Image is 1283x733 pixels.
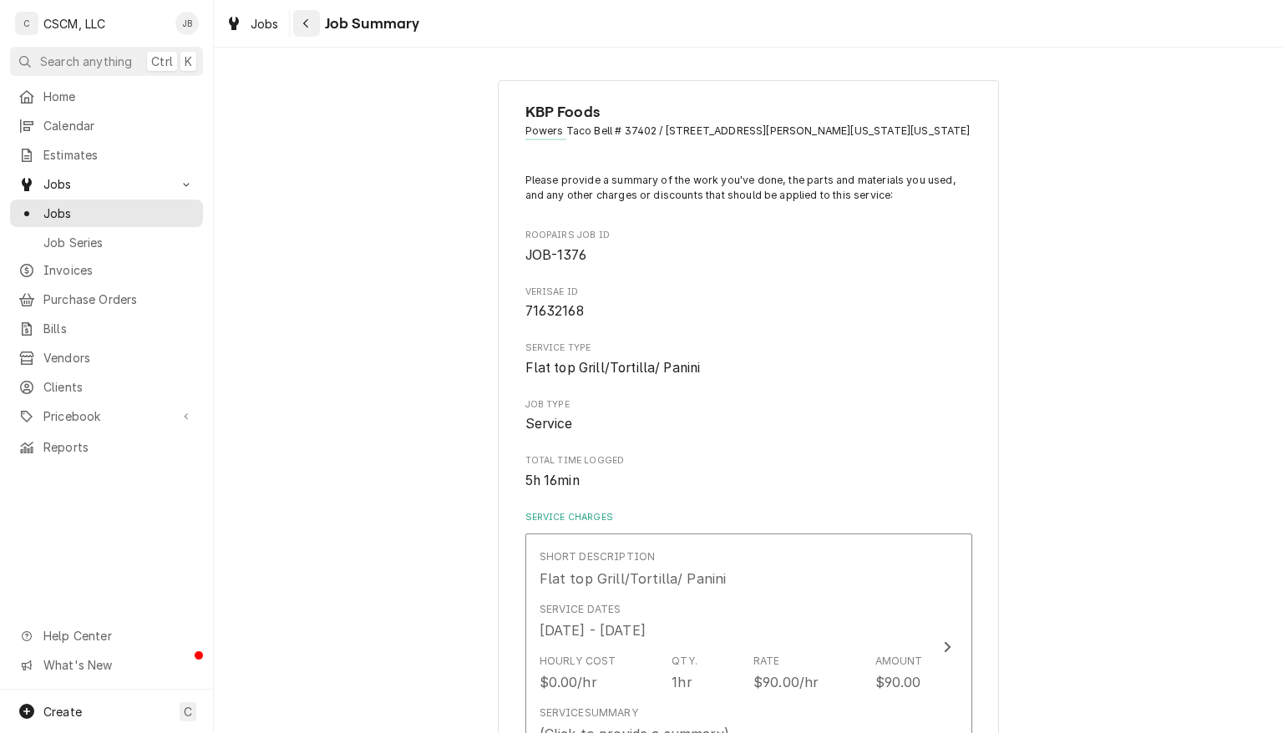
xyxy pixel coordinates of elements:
[10,141,203,169] a: Estimates
[10,47,203,76] button: Search anythingCtrlK
[43,705,82,719] span: Create
[525,398,972,434] div: Job Type
[10,112,203,139] a: Calendar
[525,360,701,376] span: Flat top Grill/Tortilla/ Panini
[540,705,638,720] div: Service Summary
[525,511,972,524] label: Service Charges
[10,344,203,372] a: Vendors
[175,12,199,35] div: JB
[184,703,192,720] span: C
[43,146,195,164] span: Estimates
[525,473,580,488] span: 5h 16min
[10,286,203,313] a: Purchase Orders
[43,320,195,337] span: Bills
[875,654,923,669] div: Amount
[525,358,972,378] span: Service Type
[540,620,646,640] div: [DATE] - [DATE]
[10,433,203,461] a: Reports
[525,101,972,152] div: Client Information
[43,349,195,366] span: Vendors
[753,654,780,669] div: Rate
[43,117,195,134] span: Calendar
[10,256,203,284] a: Invoices
[525,101,972,124] span: Name
[875,672,921,692] div: $90.00
[43,15,105,33] div: CSCM, LLC
[540,549,656,564] div: Short Description
[525,229,972,265] div: Roopairs Job ID
[43,205,195,222] span: Jobs
[753,672,819,692] div: $90.00/hr
[525,173,972,204] p: Please provide a summary of the work you've done, the parts and materials you used, and any other...
[540,654,616,669] div: Hourly Cost
[43,291,195,308] span: Purchase Orders
[525,286,972,299] span: Verisae ID
[185,53,192,70] span: K
[540,569,727,589] div: Flat top Grill/Tortilla/ Panini
[525,471,972,491] span: Total Time Logged
[43,88,195,105] span: Home
[10,200,203,227] a: Jobs
[40,53,132,70] span: Search anything
[293,10,320,37] button: Navigate back
[540,602,621,617] div: Service Dates
[43,378,195,396] span: Clients
[43,627,193,645] span: Help Center
[10,373,203,401] a: Clients
[525,303,584,319] span: 71632168
[43,656,193,674] span: What's New
[43,175,170,193] span: Jobs
[672,672,692,692] div: 1hr
[251,15,279,33] span: Jobs
[43,234,195,251] span: Job Series
[525,286,972,321] div: Verisae ID
[10,229,203,256] a: Job Series
[525,341,972,355] span: Service Type
[672,654,697,669] div: Qty.
[15,12,38,35] div: C
[525,247,586,263] span: JOB-1376
[43,438,195,456] span: Reports
[525,124,972,139] span: Address
[525,245,972,265] span: Roopairs Job ID
[175,12,199,35] div: James Bain's Avatar
[43,261,195,279] span: Invoices
[525,398,972,412] span: Job Type
[525,416,573,432] span: Service
[10,83,203,110] a: Home
[10,651,203,679] a: Go to What's New
[151,53,173,70] span: Ctrl
[10,402,203,430] a: Go to Pricebook
[525,454,972,490] div: Total Time Logged
[219,10,286,38] a: Jobs
[320,13,420,35] span: Job Summary
[525,454,972,468] span: Total Time Logged
[525,341,972,377] div: Service Type
[540,672,597,692] div: $0.00/hr
[43,407,170,425] span: Pricebook
[10,315,203,342] a: Bills
[10,622,203,650] a: Go to Help Center
[525,301,972,321] span: Verisae ID
[525,414,972,434] span: Job Type
[525,229,972,242] span: Roopairs Job ID
[10,170,203,198] a: Go to Jobs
